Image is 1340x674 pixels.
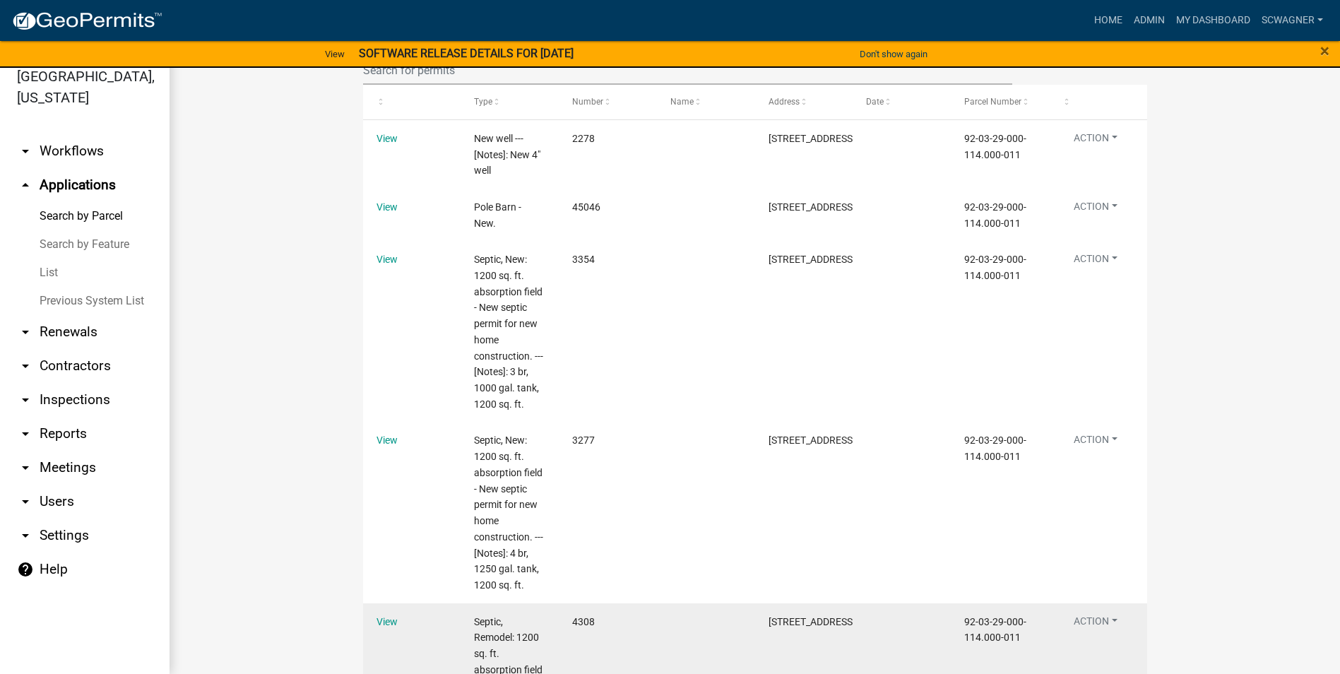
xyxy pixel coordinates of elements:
i: arrow_drop_down [17,324,34,341]
button: Close [1320,42,1329,59]
datatable-header-cell: Date [853,85,951,119]
a: My Dashboard [1170,7,1256,34]
button: Action [1062,199,1129,220]
i: arrow_drop_down [17,425,34,442]
span: 92-03-29-000-114.000-011 [964,201,1026,229]
i: arrow_drop_down [17,459,34,476]
span: 45046 [572,201,600,213]
span: Address [769,97,800,107]
a: Admin [1128,7,1170,34]
span: 3354 [572,254,595,265]
span: × [1320,41,1329,61]
span: 2565 NORTH ETNA ROAD [769,133,855,144]
a: View [376,201,398,213]
span: 2565 NORTH ETNA ROAD [769,616,855,627]
span: Number [572,97,603,107]
datatable-header-cell: Number [559,85,657,119]
a: View [319,42,350,66]
span: 2565 NORTH ETNA ROAD [769,254,855,265]
button: Don't show again [854,42,933,66]
datatable-header-cell: Name [657,85,755,119]
button: Action [1062,131,1129,151]
button: Action [1062,432,1129,453]
span: 92-03-29-000-114.000-011 [964,133,1026,160]
span: Parcel Number [964,97,1021,107]
a: View [376,616,398,627]
span: 2278 [572,133,595,144]
i: arrow_drop_down [17,527,34,544]
span: Type [474,97,492,107]
span: 4308 [572,616,595,627]
span: New well --- [Notes]: New 4" well [474,133,540,177]
span: 2565 NORTH ETNA ROAD [769,434,855,446]
span: Septic, New: 1200 sq. ft. absorption field - New septic permit for new home construction. --- [No... [474,434,543,591]
strong: SOFTWARE RELEASE DETAILS FOR [DATE] [359,47,574,60]
i: arrow_drop_down [17,143,34,160]
datatable-header-cell: Type [461,85,559,119]
span: 2565 NORTH ETNA ROAD [769,201,855,213]
a: Home [1089,7,1128,34]
span: 92-03-29-000-114.000-011 [964,254,1026,281]
span: Date [866,97,884,107]
i: arrow_drop_down [17,391,34,408]
button: Action [1062,252,1129,272]
span: 92-03-29-000-114.000-011 [964,616,1026,644]
a: View [376,133,398,144]
span: 3277 [572,434,595,446]
i: help [17,561,34,578]
datatable-header-cell: Address [755,85,853,119]
i: arrow_drop_down [17,493,34,510]
span: Name [670,97,694,107]
i: arrow_drop_up [17,177,34,194]
a: View [376,254,398,265]
i: arrow_drop_down [17,357,34,374]
button: Action [1062,614,1129,634]
span: Pole Barn - New. [474,201,521,229]
input: Search for permits [363,56,1013,85]
a: scwagner [1256,7,1329,34]
a: View [376,434,398,446]
datatable-header-cell: Parcel Number [951,85,1049,119]
span: Septic, New: 1200 sq. ft. absorption field - New septic permit for new home construction. --- [No... [474,254,543,410]
span: 92-03-29-000-114.000-011 [964,434,1026,462]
